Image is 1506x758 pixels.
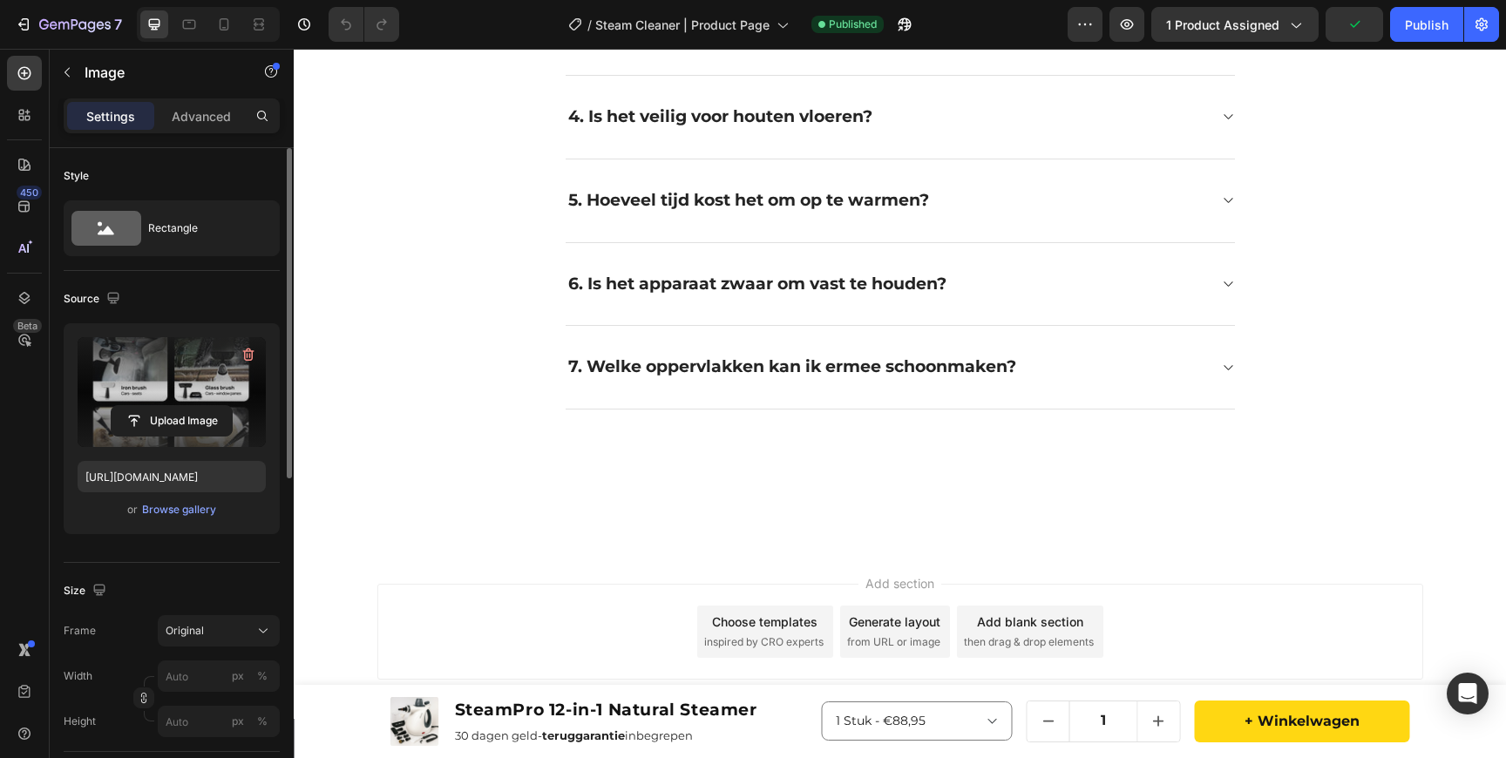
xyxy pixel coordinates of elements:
div: 450 [17,186,42,200]
iframe: Design area [294,49,1506,758]
div: + winkelwagen [951,664,1066,682]
span: then drag & drop elements [670,585,800,601]
input: px% [158,706,280,737]
span: Original [166,623,204,639]
button: 1 product assigned [1151,7,1319,42]
label: Height [64,714,96,729]
button: Publish [1390,7,1463,42]
div: Undo/Redo [329,7,399,42]
div: Choose templates [418,564,524,582]
button: % [227,711,248,732]
span: / [587,16,592,34]
div: Rectangle [148,208,254,248]
span: from URL or image [553,585,647,601]
span: Steam Cleaner | Product Page [595,16,770,34]
p: Image [85,62,233,83]
div: Generate layout [555,564,647,582]
div: Add blank section [683,564,790,582]
div: Beta [13,319,42,333]
button: Upload Image [111,405,233,437]
button: 7 [7,7,130,42]
span: 1 product assigned [1166,16,1279,34]
span: Published [829,17,877,32]
div: Open Intercom Messenger [1447,673,1489,714]
input: https://example.com/image.jpg [78,461,266,492]
p: 7 [114,14,122,35]
button: px [252,666,273,687]
button: Original [158,615,280,646]
div: Browse gallery [142,502,216,518]
div: Style [64,168,89,184]
button: px [252,711,273,732]
p: Advanced [172,107,231,125]
button: Browse gallery [141,501,217,518]
p: Settings [86,107,135,125]
input: quantity [776,653,845,693]
input: px% [158,660,280,692]
button: increment [844,653,885,693]
div: px [232,714,244,729]
div: % [257,668,268,684]
div: px [232,668,244,684]
span: inspired by CRO experts [410,585,530,601]
div: Publish [1405,16,1448,34]
button: + winkelwagen [900,652,1116,694]
div: % [257,714,268,729]
span: Add section [565,525,648,544]
span: or [127,499,138,520]
label: Frame [64,623,96,639]
button: decrement [734,653,776,693]
label: Width [64,668,92,684]
button: % [227,666,248,687]
div: Size [64,579,110,603]
div: Source [64,288,124,311]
